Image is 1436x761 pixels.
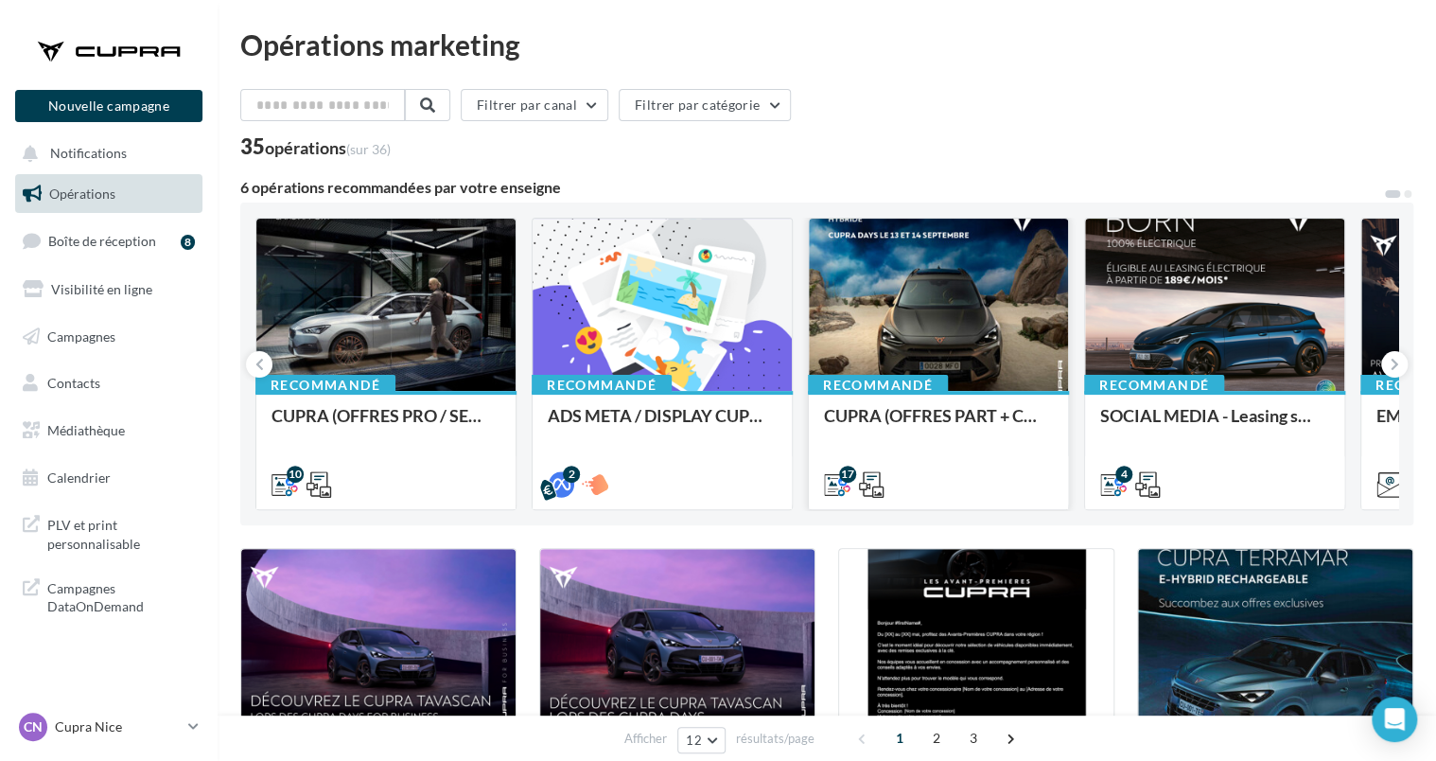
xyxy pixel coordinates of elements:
span: Contacts [47,375,100,391]
div: Open Intercom Messenger [1372,697,1417,742]
span: CN [24,717,43,736]
div: 8 [181,235,195,250]
span: Calendrier [47,469,111,486]
span: (sur 36) [346,141,391,157]
a: CN Cupra Nice [15,709,202,745]
a: Visibilité en ligne [11,270,206,310]
span: Opérations [49,186,115,202]
span: Campagnes [47,327,115,344]
p: Cupra Nice [55,717,181,736]
div: 2 [563,466,580,483]
span: résultats/page [736,730,814,748]
span: Visibilité en ligne [51,281,152,297]
a: Calendrier [11,458,206,498]
span: 2 [921,723,952,753]
span: 3 [958,723,989,753]
a: Opérations [11,174,206,214]
div: 17 [839,466,856,483]
div: Recommandé [255,375,395,396]
div: 6 opérations recommandées par votre enseigne [240,180,1383,195]
div: SOCIAL MEDIA - Leasing social électrique - CUPRA Born [1100,406,1329,444]
a: Campagnes DataOnDemand [11,568,206,624]
div: ADS META / DISPLAY CUPRA DAYS Septembre 2025 [548,406,777,444]
button: 12 [677,727,726,753]
span: Notifications [50,146,127,162]
button: Nouvelle campagne [15,90,202,122]
a: PLV et print personnalisable [11,504,206,560]
div: Recommandé [808,375,948,396]
div: CUPRA (OFFRES PART + CUPRA DAYS / SEPT) - SOCIAL MEDIA [824,406,1053,444]
div: 35 [240,136,391,157]
div: Opérations marketing [240,30,1413,59]
div: 4 [1115,466,1132,483]
button: Filtrer par catégorie [619,89,791,121]
div: Recommandé [1084,375,1224,396]
span: Médiathèque [47,422,125,438]
div: Recommandé [532,375,672,396]
a: Contacts [11,363,206,403]
span: 12 [686,733,702,748]
div: opérations [265,139,391,156]
a: Boîte de réception8 [11,221,206,261]
span: 1 [884,723,915,753]
button: Filtrer par canal [461,89,608,121]
div: 10 [287,466,304,483]
div: CUPRA (OFFRES PRO / SEPT) - SOCIAL MEDIA [271,406,500,444]
span: Boîte de réception [48,233,156,249]
span: Afficher [624,730,667,748]
a: Médiathèque [11,411,206,451]
span: PLV et print personnalisable [47,512,195,553]
span: Campagnes DataOnDemand [47,575,195,616]
a: Campagnes [11,317,206,357]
